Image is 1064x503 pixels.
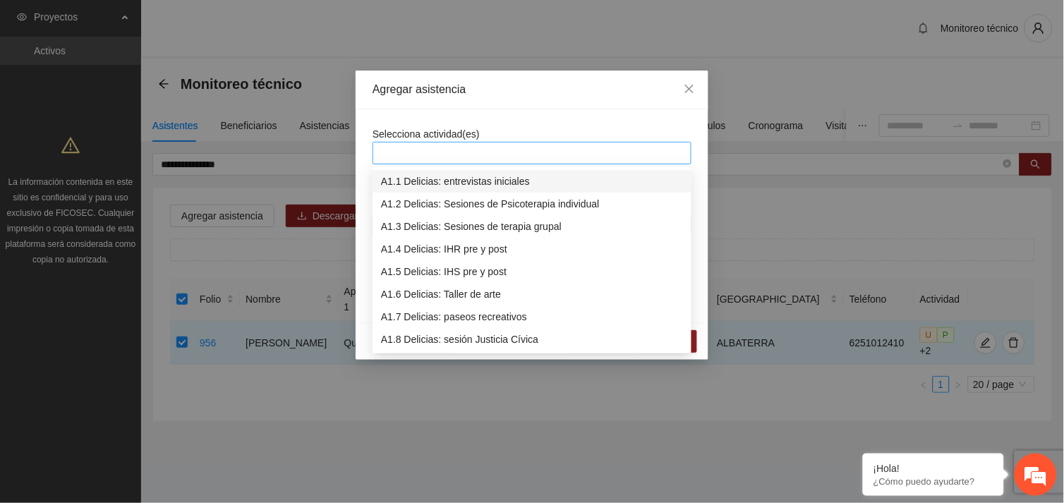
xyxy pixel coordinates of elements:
[82,168,195,310] span: Estamos en línea.
[873,463,993,474] div: ¡Hola!
[373,215,691,238] div: A1.3 Delicias: Sesiones de terapia grupal
[381,241,683,257] div: A1.4 Delicias: IHR pre y post
[373,128,480,140] span: Selecciona actividad(es)
[381,196,683,212] div: A1.2 Delicias: Sesiones de Psicoterapia individual
[381,264,683,279] div: A1.5 Delicias: IHS pre y post
[373,170,691,193] div: A1.1 Delicias: entrevistas iniciales
[373,283,691,305] div: A1.6 Delicias: Taller de arte
[231,7,265,41] div: Minimizar ventana de chat en vivo
[73,72,237,90] div: Chatee con nosotros ahora
[381,219,683,234] div: A1.3 Delicias: Sesiones de terapia grupal
[373,260,691,283] div: A1.5 Delicias: IHS pre y post
[7,345,269,394] textarea: Escriba su mensaje y pulse “Intro”
[381,286,683,302] div: A1.6 Delicias: Taller de arte
[684,83,695,95] span: close
[373,82,691,97] div: Agregar asistencia
[373,328,691,351] div: A1.8 Delicias: sesión Justicia Cívica
[381,174,683,189] div: A1.1 Delicias: entrevistas iniciales
[373,305,691,328] div: A1.7 Delicias: paseos recreativos
[873,476,993,487] p: ¿Cómo puedo ayudarte?
[373,193,691,215] div: A1.2 Delicias: Sesiones de Psicoterapia individual
[373,238,691,260] div: A1.4 Delicias: IHR pre y post
[670,71,708,109] button: Close
[381,332,683,347] div: A1.8 Delicias: sesión Justicia Cívica
[381,309,683,325] div: A1.7 Delicias: paseos recreativos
